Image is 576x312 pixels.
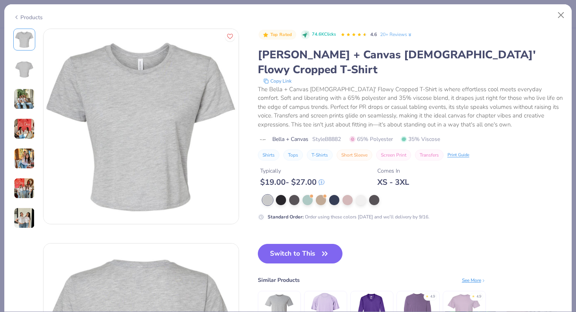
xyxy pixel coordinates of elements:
img: User generated content [14,118,35,139]
img: User generated content [14,207,35,229]
button: Transfers [415,150,444,161]
div: ★ [472,294,475,297]
div: Print Guide [447,152,469,159]
button: Badge Button [259,30,296,40]
span: 35% Viscose [401,135,440,143]
span: 65% Polyester [350,135,393,143]
div: Similar Products [258,276,300,284]
button: Screen Print [376,150,411,161]
div: Order using these colors [DATE] and we’ll delivery by 9/16. [268,213,429,220]
img: User generated content [14,88,35,110]
div: 4.9 [476,294,481,299]
div: Typically [260,167,324,175]
span: Bella + Canvas [272,135,308,143]
a: 20+ Reviews [380,31,413,38]
span: 4.6 [370,31,377,38]
img: Front [15,30,34,49]
div: [PERSON_NAME] + Canvas [DEMOGRAPHIC_DATA]' Flowy Cropped T-Shirt [258,47,563,77]
div: See More [462,277,486,284]
div: $ 19.00 - $ 27.00 [260,177,324,187]
img: Top Rated sort [263,32,269,38]
img: User generated content [14,178,35,199]
img: brand logo [258,137,268,143]
button: Switch to This [258,244,343,263]
span: 74.6K Clicks [312,31,336,38]
div: 4.9 [430,294,435,299]
div: 4.6 Stars [341,29,367,41]
span: Top Rated [270,32,292,37]
button: copy to clipboard [261,77,294,85]
img: Back [15,60,34,79]
strong: Standard Order : [268,214,304,220]
button: Shirts [258,150,279,161]
div: ★ [426,294,429,297]
div: Comes In [377,167,409,175]
button: Like [225,31,235,41]
button: Short Sleeve [337,150,372,161]
button: T-Shirts [307,150,333,161]
button: Tops [283,150,303,161]
span: Style B8882 [312,135,341,143]
div: The Bella + Canvas [DEMOGRAPHIC_DATA]' Flowy Cropped T-Shirt is where effortless cool meets every... [258,85,563,129]
img: User generated content [14,148,35,169]
button: Close [554,8,569,23]
img: Front [43,29,239,224]
div: XS - 3XL [377,177,409,187]
div: Products [13,13,43,22]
